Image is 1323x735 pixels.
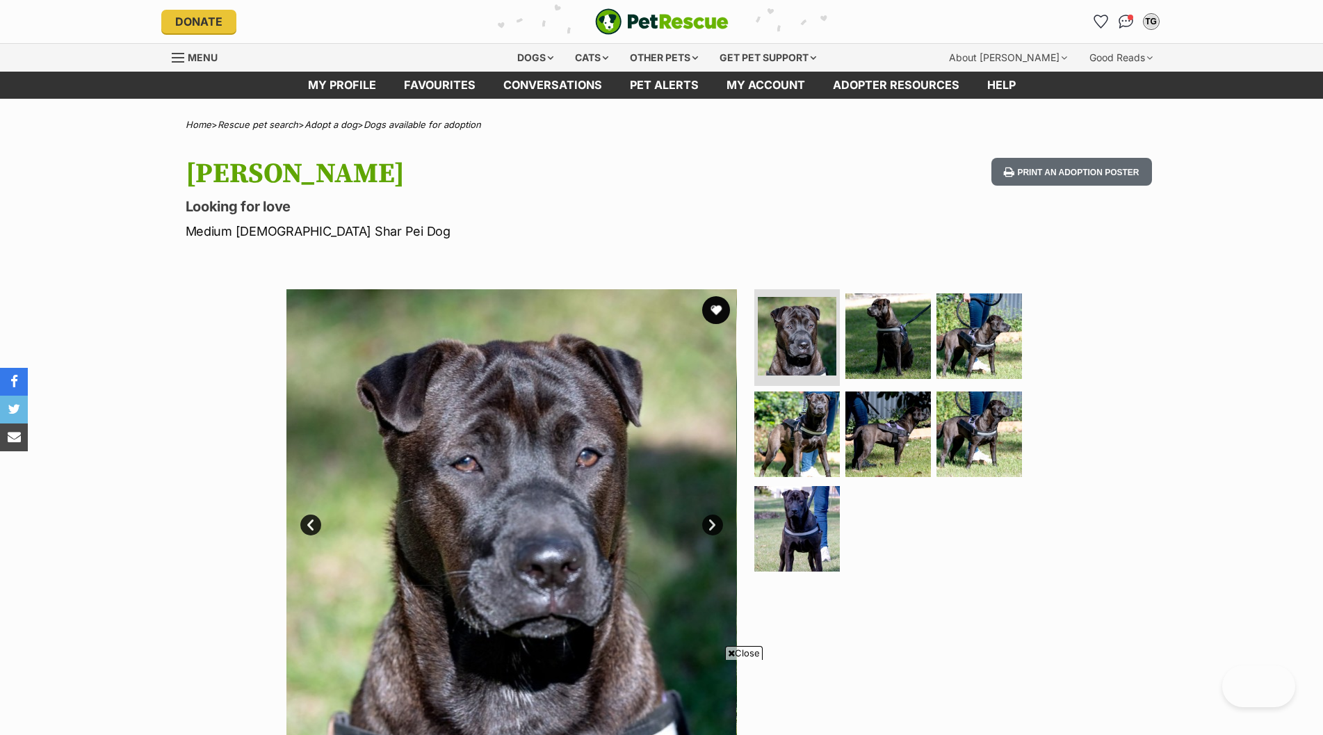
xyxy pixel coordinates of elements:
[364,119,481,130] a: Dogs available for adoption
[595,8,729,35] img: logo-e224e6f780fb5917bec1dbf3a21bbac754714ae5b6737aabdf751b685950b380.svg
[725,646,763,660] span: Close
[620,44,708,72] div: Other pets
[1115,10,1137,33] a: Conversations
[936,391,1022,477] img: Photo of Dempsey
[186,119,211,130] a: Home
[1090,10,1162,33] ul: Account quick links
[845,293,931,379] img: Photo of Dempsey
[991,158,1151,186] button: Print an adoption poster
[819,72,973,99] a: Adopter resources
[710,44,826,72] div: Get pet support
[489,72,616,99] a: conversations
[305,119,357,130] a: Adopt a dog
[186,222,774,241] p: Medium [DEMOGRAPHIC_DATA] Shar Pei Dog
[1140,10,1162,33] button: My account
[595,8,729,35] a: PetRescue
[973,72,1030,99] a: Help
[1119,15,1133,29] img: chat-41dd97257d64d25036548639549fe6c8038ab92f7586957e7f3b1b290dea8141.svg
[1144,15,1158,29] div: TG
[616,72,713,99] a: Pet alerts
[172,44,227,69] a: Menu
[218,119,298,130] a: Rescue pet search
[390,72,489,99] a: Favourites
[409,665,915,728] iframe: Advertisement
[186,158,774,190] h1: [PERSON_NAME]
[702,515,723,535] a: Next
[151,120,1173,130] div: > > >
[508,44,563,72] div: Dogs
[1222,665,1295,707] iframe: Help Scout Beacon - Open
[300,515,321,535] a: Prev
[936,293,1022,379] img: Photo of Dempsey
[754,486,840,572] img: Photo of Dempsey
[186,197,774,216] p: Looking for love
[702,296,730,324] button: favourite
[294,72,390,99] a: My profile
[188,51,218,63] span: Menu
[754,391,840,477] img: Photo of Dempsey
[758,297,836,375] img: Photo of Dempsey
[713,72,819,99] a: My account
[939,44,1077,72] div: About [PERSON_NAME]
[1080,44,1162,72] div: Good Reads
[161,10,236,33] a: Donate
[1090,10,1112,33] a: Favourites
[845,391,931,477] img: Photo of Dempsey
[565,44,618,72] div: Cats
